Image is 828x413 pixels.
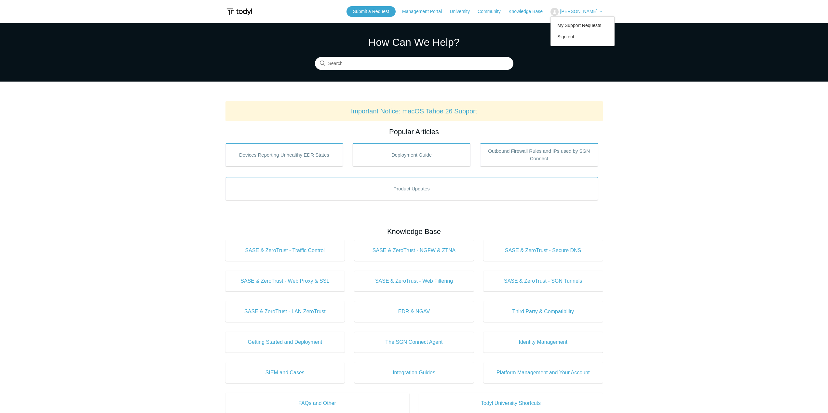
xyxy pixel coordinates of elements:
[346,6,396,17] a: Submit a Request
[315,34,513,50] h1: How Can We Help?
[483,362,603,383] a: Platform Management and Your Account
[225,6,253,18] img: Todyl Support Center Help Center home page
[351,108,477,115] a: Important Notice: macOS Tahoe 26 Support
[509,8,549,15] a: Knowledge Base
[354,362,474,383] a: Integration Guides
[483,332,603,353] a: Identity Management
[483,301,603,322] a: Third Party & Compatibility
[315,57,513,70] input: Search
[225,177,598,200] a: Product Updates
[364,369,464,377] span: Integration Guides
[354,271,474,291] a: SASE & ZeroTrust - Web Filtering
[225,362,345,383] a: SIEM and Cases
[364,338,464,346] span: The SGN Connect Agent
[450,8,476,15] a: University
[225,126,603,137] h2: Popular Articles
[235,338,335,346] span: Getting Started and Deployment
[402,8,448,15] a: Management Portal
[353,143,470,166] a: Deployment Guide
[225,240,345,261] a: SASE & ZeroTrust - Traffic Control
[493,369,593,377] span: Platform Management and Your Account
[493,277,593,285] span: SASE & ZeroTrust - SGN Tunnels
[225,143,343,166] a: Devices Reporting Unhealthy EDR States
[493,338,593,346] span: Identity Management
[354,332,474,353] a: The SGN Connect Agent
[235,308,335,316] span: SASE & ZeroTrust - LAN ZeroTrust
[478,8,507,15] a: Community
[364,308,464,316] span: EDR & NGAV
[493,308,593,316] span: Third Party & Compatibility
[235,277,335,285] span: SASE & ZeroTrust - Web Proxy & SSL
[235,247,335,254] span: SASE & ZeroTrust - Traffic Control
[550,8,603,16] button: [PERSON_NAME]
[483,271,603,291] a: SASE & ZeroTrust - SGN Tunnels
[235,369,335,377] span: SIEM and Cases
[225,301,345,322] a: SASE & ZeroTrust - LAN ZeroTrust
[235,399,400,407] span: FAQs and Other
[480,143,598,166] a: Outbound Firewall Rules and IPs used by SGN Connect
[493,247,593,254] span: SASE & ZeroTrust - Secure DNS
[225,332,345,353] a: Getting Started and Deployment
[429,399,593,407] span: Todyl University Shortcuts
[354,301,474,322] a: EDR & NGAV
[560,9,597,14] span: [PERSON_NAME]
[551,20,614,31] a: My Support Requests
[225,271,345,291] a: SASE & ZeroTrust - Web Proxy & SSL
[483,240,603,261] a: SASE & ZeroTrust - Secure DNS
[354,240,474,261] a: SASE & ZeroTrust - NGFW & ZTNA
[551,31,614,43] a: Sign out
[225,226,603,237] h2: Knowledge Base
[364,247,464,254] span: SASE & ZeroTrust - NGFW & ZTNA
[364,277,464,285] span: SASE & ZeroTrust - Web Filtering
